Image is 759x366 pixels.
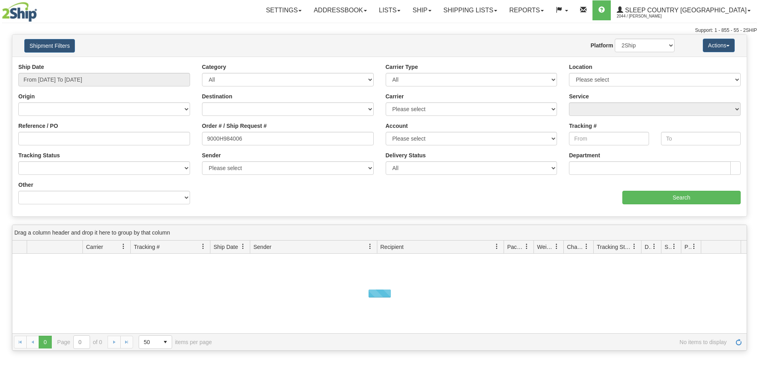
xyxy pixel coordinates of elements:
[386,151,426,159] label: Delivery Status
[590,41,613,49] label: Platform
[202,63,226,71] label: Category
[628,240,641,253] a: Tracking Status filter column settings
[645,243,651,251] span: Delivery Status
[569,151,600,159] label: Department
[623,7,747,14] span: Sleep Country [GEOGRAPHIC_DATA]
[363,240,377,253] a: Sender filter column settings
[139,335,212,349] span: items per page
[569,132,649,145] input: From
[703,39,735,52] button: Actions
[567,243,584,251] span: Charge
[86,243,103,251] span: Carrier
[144,338,154,346] span: 50
[386,122,408,130] label: Account
[741,142,758,223] iframe: chat widget
[386,63,418,71] label: Carrier Type
[622,191,741,204] input: Search
[18,122,58,130] label: Reference / PO
[202,151,221,159] label: Sender
[57,335,102,349] span: Page of 0
[39,336,51,348] span: Page 0
[260,0,308,20] a: Settings
[236,240,250,253] a: Ship Date filter column settings
[214,243,238,251] span: Ship Date
[611,0,757,20] a: Sleep Country [GEOGRAPHIC_DATA] 2044 / [PERSON_NAME]
[159,336,172,348] span: select
[569,122,596,130] label: Tracking #
[684,243,691,251] span: Pickup Status
[732,336,745,348] a: Refresh
[117,240,130,253] a: Carrier filter column settings
[18,92,35,100] label: Origin
[437,0,503,20] a: Shipping lists
[661,132,741,145] input: To
[386,92,404,100] label: Carrier
[537,243,554,251] span: Weight
[139,335,172,349] span: Page sizes drop down
[134,243,160,251] span: Tracking #
[253,243,271,251] span: Sender
[667,240,681,253] a: Shipment Issues filter column settings
[569,92,589,100] label: Service
[308,0,373,20] a: Addressbook
[597,243,632,251] span: Tracking Status
[380,243,404,251] span: Recipient
[202,122,267,130] label: Order # / Ship Request #
[373,0,406,20] a: Lists
[617,12,677,20] span: 2044 / [PERSON_NAME]
[569,63,592,71] label: Location
[24,39,75,53] button: Shipment Filters
[503,0,550,20] a: Reports
[18,181,33,189] label: Other
[2,2,37,22] img: logo2044.jpg
[223,339,727,345] span: No items to display
[490,240,504,253] a: Recipient filter column settings
[18,63,44,71] label: Ship Date
[507,243,524,251] span: Packages
[580,240,593,253] a: Charge filter column settings
[687,240,701,253] a: Pickup Status filter column settings
[550,240,563,253] a: Weight filter column settings
[647,240,661,253] a: Delivery Status filter column settings
[665,243,671,251] span: Shipment Issues
[18,151,60,159] label: Tracking Status
[196,240,210,253] a: Tracking # filter column settings
[520,240,533,253] a: Packages filter column settings
[202,92,232,100] label: Destination
[406,0,437,20] a: Ship
[12,225,747,241] div: grid grouping header
[2,27,757,34] div: Support: 1 - 855 - 55 - 2SHIP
